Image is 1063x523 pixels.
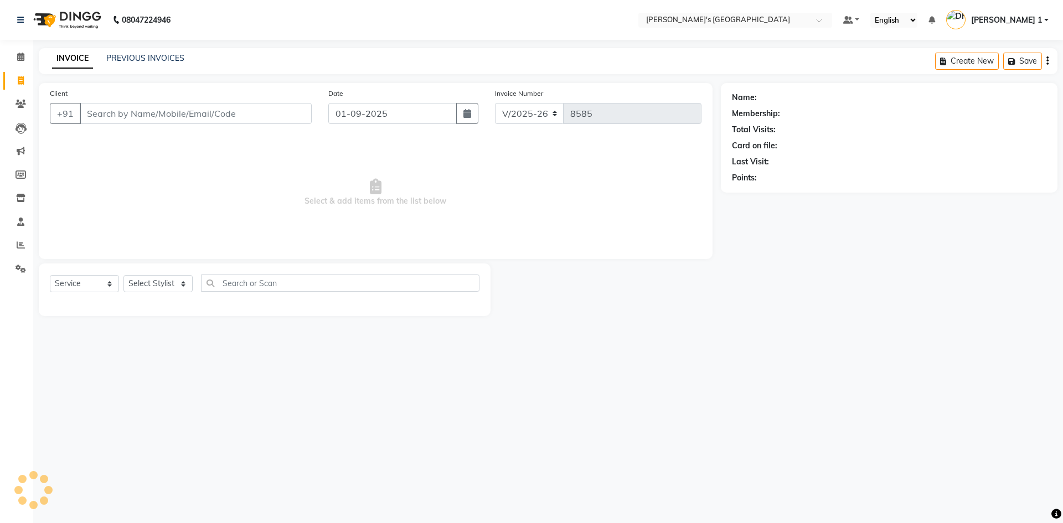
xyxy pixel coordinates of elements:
[732,92,757,103] div: Name:
[50,103,81,124] button: +91
[50,89,68,99] label: Client
[52,49,93,69] a: INVOICE
[50,137,701,248] span: Select & add items from the list below
[495,89,543,99] label: Invoice Number
[201,275,479,292] input: Search or Scan
[946,10,966,29] img: DHRUV DAVE 1
[732,156,769,168] div: Last Visit:
[732,108,780,120] div: Membership:
[106,53,184,63] a: PREVIOUS INVOICES
[28,4,104,35] img: logo
[935,53,999,70] button: Create New
[328,89,343,99] label: Date
[732,140,777,152] div: Card on file:
[732,124,776,136] div: Total Visits:
[1003,53,1042,70] button: Save
[122,4,171,35] b: 08047224946
[80,103,312,124] input: Search by Name/Mobile/Email/Code
[732,172,757,184] div: Points:
[971,14,1042,26] span: [PERSON_NAME] 1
